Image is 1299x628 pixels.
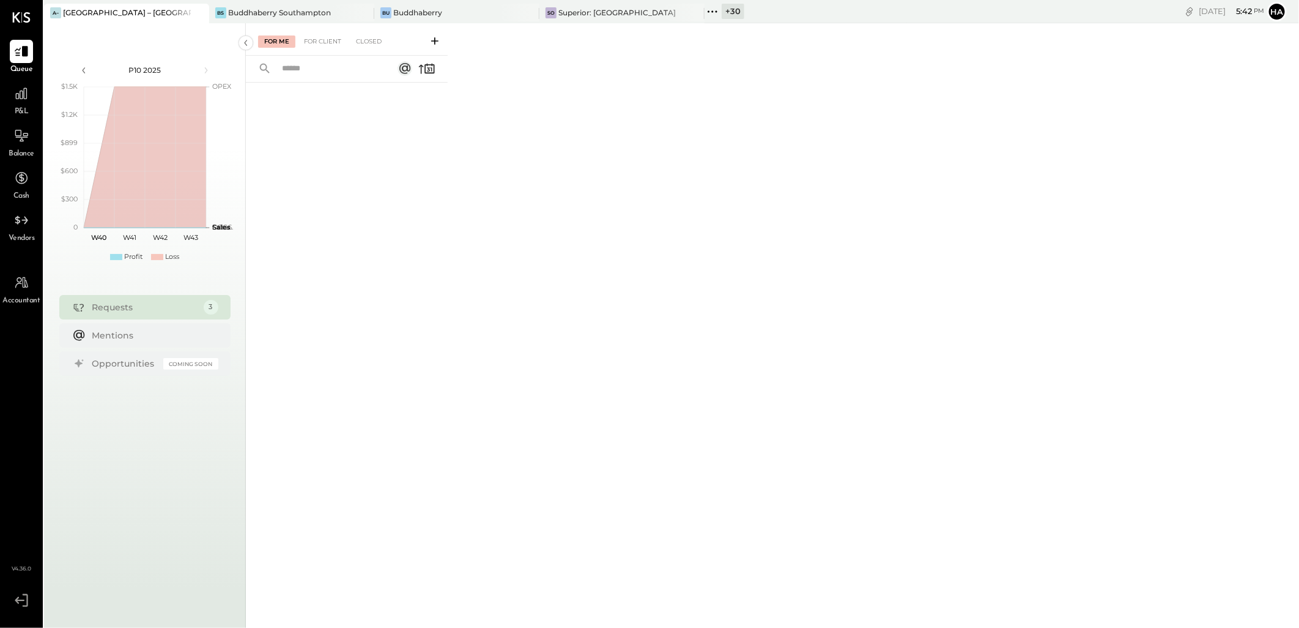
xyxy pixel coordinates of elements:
div: Buddhaberry [393,7,442,18]
div: Loss [165,252,179,262]
span: Cash [13,191,29,202]
div: A– [50,7,61,18]
text: $1.5K [61,82,78,91]
text: $899 [61,138,78,147]
div: SO [546,7,557,18]
text: W40 [91,233,106,242]
div: [GEOGRAPHIC_DATA] – [GEOGRAPHIC_DATA] [63,7,191,18]
text: OPEX [212,82,232,91]
div: Closed [350,36,388,48]
a: Cash [1,166,42,202]
div: 3 [204,300,218,315]
div: Opportunities [92,357,157,370]
div: Coming Soon [163,358,218,370]
div: For Client [298,36,347,48]
div: Mentions [92,329,212,342]
div: Buddhaberry Southampton [228,7,331,18]
div: [DATE] [1199,6,1264,17]
text: W41 [123,233,136,242]
text: $300 [61,195,78,203]
text: Sales [212,223,231,231]
div: BS [215,7,226,18]
span: Balance [9,149,34,160]
div: Superior: [GEOGRAPHIC_DATA] [558,7,676,18]
div: Requests [92,301,198,313]
button: Ha [1267,2,1287,21]
a: Queue [1,40,42,75]
text: 0 [73,223,78,231]
div: + 30 [722,4,744,19]
span: Vendors [9,233,35,244]
a: Balance [1,124,42,160]
text: $600 [61,166,78,175]
a: P&L [1,82,42,118]
div: P10 2025 [93,65,197,75]
span: Queue [10,64,33,75]
div: copy link [1183,5,1196,18]
a: Vendors [1,209,42,244]
text: W43 [183,233,198,242]
span: Accountant [3,296,40,307]
text: W42 [153,233,168,242]
div: Bu [380,7,391,18]
span: P&L [15,107,29,118]
text: $1.2K [61,110,78,119]
div: Profit [124,252,142,262]
a: Accountant [1,271,42,307]
div: For Me [258,36,295,48]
